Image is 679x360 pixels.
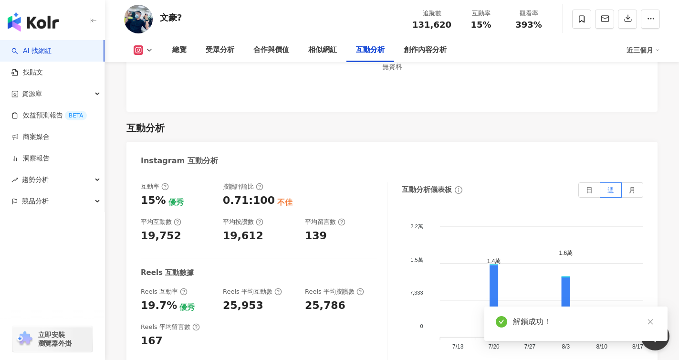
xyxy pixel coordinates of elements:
div: 優秀 [179,302,195,313]
div: 不佳 [277,197,292,208]
div: 25,953 [223,298,263,313]
div: 近三個月 [627,42,660,58]
div: 互動分析 [356,44,385,56]
div: 互動分析 [126,121,165,135]
div: 受眾分析 [206,44,234,56]
tspan: 0 [420,323,423,329]
span: 無資料 [382,63,402,71]
div: Reels 互動數據 [141,268,194,278]
div: 總覽 [172,44,187,56]
div: 167 [141,334,163,349]
span: rise [11,177,18,183]
a: 洞察報告 [11,154,50,163]
tspan: 8/17 [632,343,643,350]
span: 立即安裝 瀏覽器外掛 [38,330,72,348]
span: close [647,318,654,325]
span: 趨勢分析 [22,169,49,191]
div: Reels 平均留言數 [141,323,200,331]
a: 商案媒合 [11,132,50,142]
div: 追蹤數 [412,9,451,18]
tspan: 7/20 [488,343,500,350]
span: 週 [607,186,614,194]
div: 互動率 [463,9,499,18]
div: 平均留言數 [305,218,345,226]
div: 按讚評論比 [223,182,263,191]
div: Reels 平均按讚數 [305,287,364,296]
span: 月 [629,186,636,194]
span: 資源庫 [22,83,42,105]
span: info-circle [453,185,464,195]
tspan: 8/3 [562,343,570,350]
a: chrome extension立即安裝 瀏覽器外掛 [12,326,93,352]
tspan: 7,333 [410,290,423,296]
tspan: 2.2萬 [410,223,423,229]
div: 19,752 [141,229,181,244]
a: 找貼文 [11,68,43,77]
span: check-circle [496,316,507,328]
div: Reels 互動率 [141,287,188,296]
div: 19.7% [141,298,177,313]
div: 合作與價值 [253,44,289,56]
div: 文豪? [160,11,182,23]
div: 139 [305,229,327,244]
span: 15% [470,20,491,30]
div: 相似網紅 [308,44,337,56]
div: 25,786 [305,298,345,313]
div: Reels 平均互動數 [223,287,282,296]
div: 平均互動數 [141,218,181,226]
div: 0.71:100 [223,193,275,208]
div: 互動分析儀表板 [402,185,452,195]
tspan: 1.5萬 [410,256,423,262]
div: 平均按讚數 [223,218,263,226]
span: 393% [515,20,542,30]
span: 日 [586,186,593,194]
div: 優秀 [168,197,184,208]
img: logo [8,12,59,32]
div: Instagram 互動分析 [141,156,218,166]
div: 觀看率 [511,9,547,18]
tspan: 7/27 [524,343,535,350]
a: 效益預測報告BETA [11,111,87,120]
span: 競品分析 [22,191,49,212]
tspan: 8/10 [596,343,607,350]
div: 互動率 [141,182,169,191]
div: 15% [141,193,166,208]
div: 創作內容分析 [404,44,447,56]
img: chrome extension [15,331,34,347]
div: 19,612 [223,229,263,244]
span: 131,620 [412,20,451,30]
div: 解鎖成功！ [513,316,656,328]
tspan: 7/13 [452,343,464,350]
a: searchAI 找網紅 [11,46,52,56]
img: KOL Avatar [124,5,153,33]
